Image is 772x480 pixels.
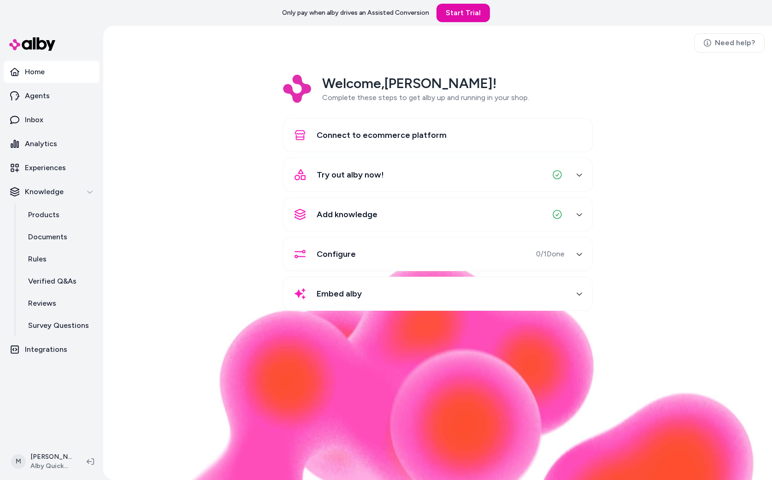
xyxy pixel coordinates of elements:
span: Alby QuickStart Store [30,462,72,471]
p: Home [25,66,45,77]
a: Inbox [4,109,100,131]
a: Rules [19,248,100,270]
span: Complete these steps to get alby up and running in your shop. [322,93,529,102]
button: Try out alby now! [289,164,587,186]
p: Survey Questions [28,320,89,331]
a: Survey Questions [19,314,100,337]
span: Embed alby [317,287,362,300]
p: Inbox [25,114,43,125]
button: Configure0/1Done [289,243,587,265]
a: Reviews [19,292,100,314]
button: Embed alby [289,283,587,305]
a: Start Trial [436,4,490,22]
a: Analytics [4,133,100,155]
a: Documents [19,226,100,248]
p: Reviews [28,298,56,309]
a: Integrations [4,338,100,361]
a: Products [19,204,100,226]
p: [PERSON_NAME] [30,452,72,462]
span: Try out alby now! [317,168,384,181]
p: Knowledge [25,186,64,197]
span: 0 / 1 Done [536,249,565,260]
p: Rules [28,254,47,265]
img: Logo [283,75,311,103]
button: Add knowledge [289,203,587,225]
a: Agents [4,85,100,107]
p: Products [28,209,59,220]
a: Experiences [4,157,100,179]
span: Add knowledge [317,208,377,221]
p: Only pay when alby drives an Assisted Conversion [282,8,429,18]
p: Agents [25,90,50,101]
img: alby Logo [9,37,55,51]
p: Analytics [25,138,57,149]
span: Configure [317,248,356,261]
span: M [11,454,26,469]
a: Home [4,61,100,83]
span: Connect to ecommerce platform [317,129,447,142]
button: Knowledge [4,181,100,203]
a: Need help? [694,33,765,53]
p: Experiences [25,162,66,173]
button: M[PERSON_NAME]Alby QuickStart Store [6,447,79,476]
p: Integrations [25,344,67,355]
h2: Welcome, [PERSON_NAME] ! [322,75,529,92]
img: alby Bubble [121,260,755,480]
p: Documents [28,231,67,243]
button: Connect to ecommerce platform [289,124,587,146]
p: Verified Q&As [28,276,77,287]
a: Verified Q&As [19,270,100,292]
